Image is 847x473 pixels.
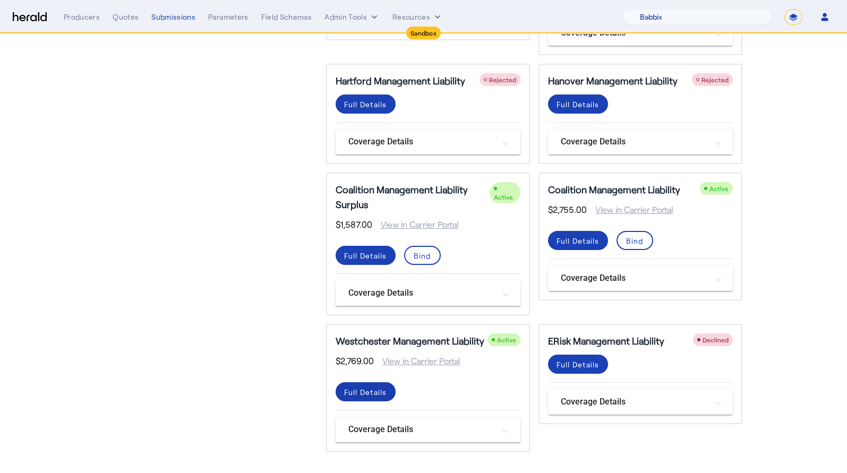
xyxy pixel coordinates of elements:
div: Full Details [557,235,600,246]
h5: Coalition Management Liability [548,182,680,197]
div: Parameters [208,12,249,22]
div: Producers [64,12,100,22]
img: Herald Logo [13,12,47,22]
span: Active [709,185,729,192]
mat-panel-title: Coverage Details [561,395,707,408]
div: Full Details [557,359,600,370]
span: $1,587.00 [336,218,372,231]
div: Full Details [344,99,387,110]
div: Bind [626,235,644,246]
span: Active [497,336,516,343]
div: Full Details [344,250,387,261]
div: Field Schemas [261,12,312,22]
button: internal dropdown menu [324,12,380,22]
mat-panel-title: Coverage Details [348,135,495,148]
button: Full Details [548,355,608,374]
mat-panel-title: Coverage Details [348,287,495,299]
div: Submissions [151,12,195,22]
mat-expansion-panel-header: Coverage Details [548,265,733,291]
span: View in Carrier Portal [372,218,459,231]
button: Full Details [336,382,396,401]
div: Quotes [113,12,139,22]
mat-panel-title: Coverage Details [561,272,707,285]
span: Rejected [701,76,729,83]
span: $2,755.00 [548,203,587,216]
h5: ERisk Management Liability [548,333,664,348]
button: Bind [404,246,441,265]
div: Bind [414,250,431,261]
mat-expansion-panel-header: Coverage Details [548,129,733,154]
span: Active [494,193,513,201]
button: Full Details [336,94,396,114]
button: Full Details [548,231,608,250]
h5: Hanover Management Liability [548,73,678,88]
mat-expansion-panel-header: Coverage Details [336,129,520,154]
mat-expansion-panel-header: Coverage Details [336,280,520,306]
div: Full Details [344,386,387,398]
mat-expansion-panel-header: Coverage Details [336,417,520,442]
mat-expansion-panel-header: Coverage Details [548,389,733,415]
h5: Hartford Management Liability [336,73,465,88]
h5: Coalition Management Liability Surplus [336,182,490,212]
button: Bind [617,231,653,250]
span: Declined [703,336,729,343]
span: View in Carrier Portal [374,355,460,367]
div: Sandbox [406,27,441,39]
div: Full Details [557,99,600,110]
mat-panel-title: Coverage Details [348,423,495,436]
span: $2,769.00 [336,355,374,367]
button: Full Details [336,246,396,265]
button: Full Details [548,94,608,114]
button: Resources dropdown menu [392,12,443,22]
span: Rejected [489,76,516,83]
span: View in Carrier Portal [587,203,673,216]
h5: Westchester Management Liability [336,333,484,348]
mat-panel-title: Coverage Details [561,135,707,148]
